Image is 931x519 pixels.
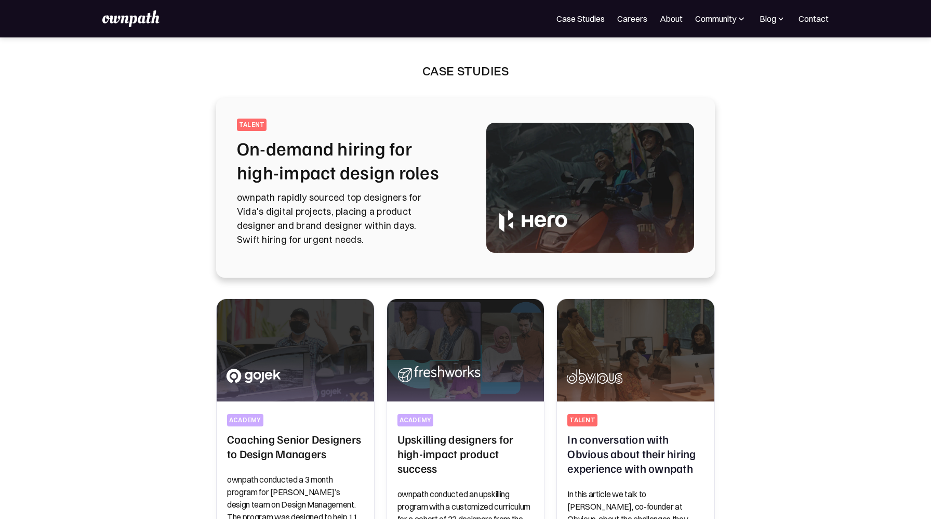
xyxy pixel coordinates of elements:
h2: In conversation with Obvious about their hiring experience with ownpath [567,432,704,475]
p: ownpath rapidly sourced top designers for Vida's digital projects, placing a product designer and... [237,190,461,246]
h2: Coaching Senior Designers to Design Managers [227,432,364,461]
div: Community [695,12,747,25]
img: Upskilling designers for high-impact product success [387,299,544,401]
div: academy [229,416,261,424]
img: In conversation with Obvious about their hiring experience with ownpath [557,299,714,401]
a: About [660,12,683,25]
a: Contact [799,12,829,25]
img: Coaching Senior Designers to Design Managers [217,299,374,401]
div: Blog [759,12,786,25]
a: Careers [617,12,647,25]
a: talentOn-demand hiring for high-impact design rolesownpath rapidly sourced top designers for Vida... [237,119,694,257]
h2: Upskilling designers for high-impact product success [397,432,534,475]
a: Case Studies [556,12,605,25]
div: Case Studies [422,62,509,79]
div: Blog [760,12,776,25]
div: Academy [400,416,432,424]
div: Community [695,12,736,25]
h2: On-demand hiring for high-impact design roles [237,136,461,184]
div: talent [239,121,264,129]
div: talent [569,416,595,424]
